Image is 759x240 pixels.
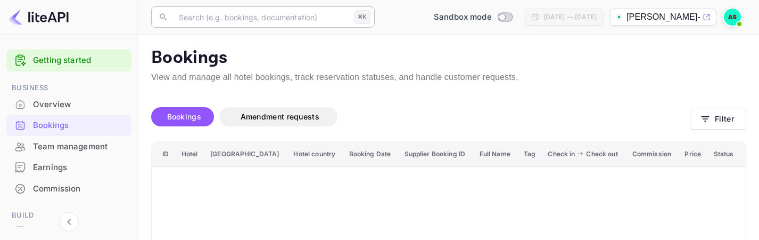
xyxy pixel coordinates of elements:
div: Team management [6,137,131,157]
div: Commission [6,179,131,199]
div: account-settings tabs [151,107,690,126]
div: Developer tools [33,225,115,237]
th: [GEOGRAPHIC_DATA] [204,142,287,167]
button: Collapse navigation [60,212,79,231]
th: ID [152,142,176,167]
th: Hotel [176,142,204,167]
div: Team management [33,141,126,153]
a: Overview [6,94,131,114]
div: Overview [6,94,131,115]
th: Full Name [474,142,518,167]
img: Andreas Stefanis [724,9,741,26]
th: Status [708,142,746,167]
div: [DATE] — [DATE] [543,12,597,22]
div: Bookings [33,119,126,132]
p: [PERSON_NAME]-pczbe... [626,11,700,23]
div: Earnings [33,162,126,174]
p: Bookings [151,47,746,69]
button: Filter [690,108,746,130]
img: LiteAPI logo [9,9,69,26]
a: Commission [6,179,131,198]
span: Build [6,210,131,221]
input: Search (e.g. bookings, documentation) [172,6,350,28]
a: Getting started [33,54,126,67]
th: Price [679,142,707,167]
div: Getting started [6,50,131,71]
span: Business [6,82,131,94]
th: Commission [626,142,679,167]
div: Earnings [6,157,131,178]
p: View and manage all hotel bookings, track reservation statuses, and handle customer requests. [151,71,746,84]
div: Overview [33,99,126,111]
span: Check in Check out [548,148,620,161]
span: Amendment requests [241,112,319,121]
div: Bookings [6,115,131,136]
th: Booking Date [343,142,399,167]
span: Bookings [167,112,201,121]
th: Tag [518,142,542,167]
div: Switch to Production mode [430,11,516,23]
a: Team management [6,137,131,156]
span: Sandbox mode [434,11,492,23]
div: ⌘K [354,10,370,24]
th: Supplier Booking ID [399,142,474,167]
a: Bookings [6,115,131,135]
a: Earnings [6,157,131,177]
th: Hotel country [287,142,343,167]
div: Commission [33,183,126,195]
